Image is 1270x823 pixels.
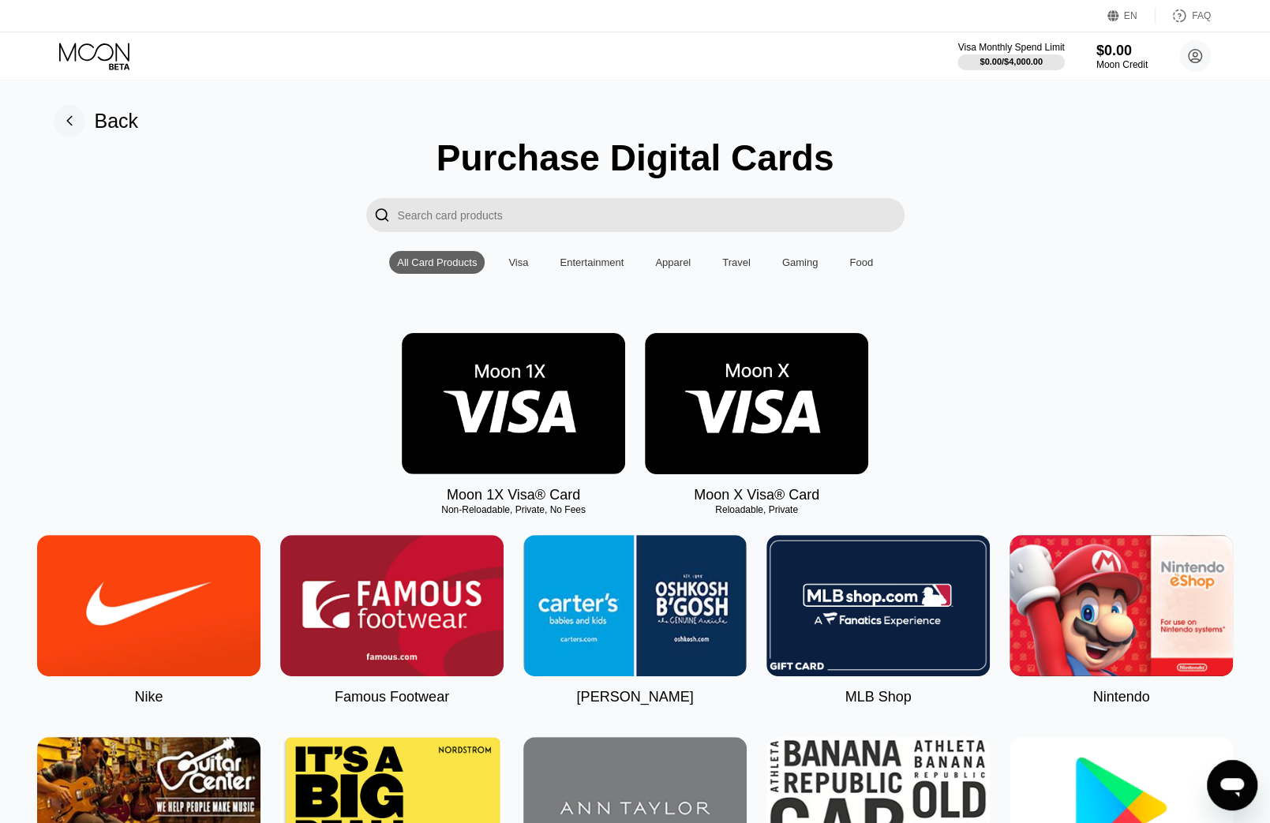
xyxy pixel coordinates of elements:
[366,198,398,232] div: 
[508,256,528,268] div: Visa
[560,256,624,268] div: Entertainment
[1207,760,1257,810] iframe: Botão para abrir a janela de mensagens
[335,689,449,705] div: Famous Footwear
[134,689,163,705] div: Nike
[447,487,580,503] div: Moon 1X Visa® Card
[1096,43,1148,70] div: $0.00Moon Credit
[645,504,868,515] div: Reloadable, Private
[774,251,826,274] div: Gaming
[957,42,1064,70] div: Visa Monthly Spend Limit$0.00/$4,000.00
[714,251,759,274] div: Travel
[436,137,834,179] div: Purchase Digital Cards
[1107,8,1156,24] div: EN
[694,487,819,503] div: Moon X Visa® Card
[980,57,1043,66] div: $0.00 / $4,000.00
[841,251,881,274] div: Food
[1096,43,1148,59] div: $0.00
[389,251,485,274] div: All Card Products
[782,256,819,268] div: Gaming
[1192,10,1211,21] div: FAQ
[1124,10,1137,21] div: EN
[95,110,139,133] div: Back
[1096,59,1148,70] div: Moon Credit
[397,256,477,268] div: All Card Products
[576,689,693,705] div: [PERSON_NAME]
[398,198,905,232] input: Search card products
[849,256,873,268] div: Food
[402,504,625,515] div: Non-Reloadable, Private, No Fees
[722,256,751,268] div: Travel
[552,251,631,274] div: Entertainment
[1092,689,1149,705] div: Nintendo
[647,251,699,274] div: Apparel
[655,256,691,268] div: Apparel
[54,105,139,137] div: Back
[957,42,1064,53] div: Visa Monthly Spend Limit
[500,251,536,274] div: Visa
[1156,8,1211,24] div: FAQ
[845,689,911,705] div: MLB Shop
[374,206,390,224] div: 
